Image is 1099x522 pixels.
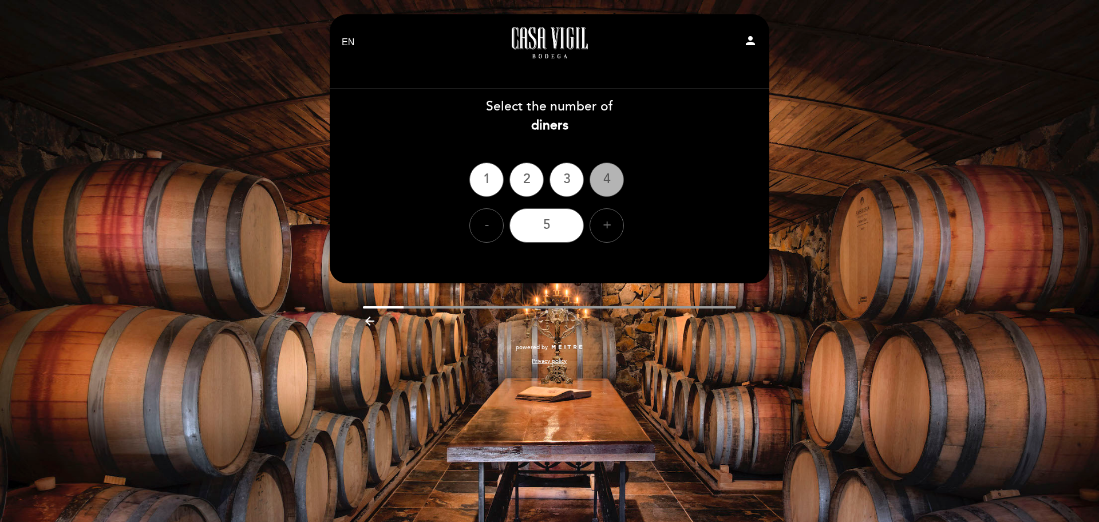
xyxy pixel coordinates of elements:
[329,97,770,135] div: Select the number of
[516,343,583,351] a: powered by
[469,208,504,243] div: -
[363,314,377,328] i: arrow_backward
[590,208,624,243] div: +
[549,163,584,197] div: 3
[509,208,584,243] div: 5
[590,163,624,197] div: 4
[531,117,568,133] b: diners
[469,163,504,197] div: 1
[551,345,583,350] img: MEITRE
[744,34,757,48] i: person
[509,163,544,197] div: 2
[478,27,621,58] a: Casa Vigil - Restaurante
[744,34,757,52] button: person
[516,343,548,351] span: powered by
[532,357,567,365] a: Privacy policy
